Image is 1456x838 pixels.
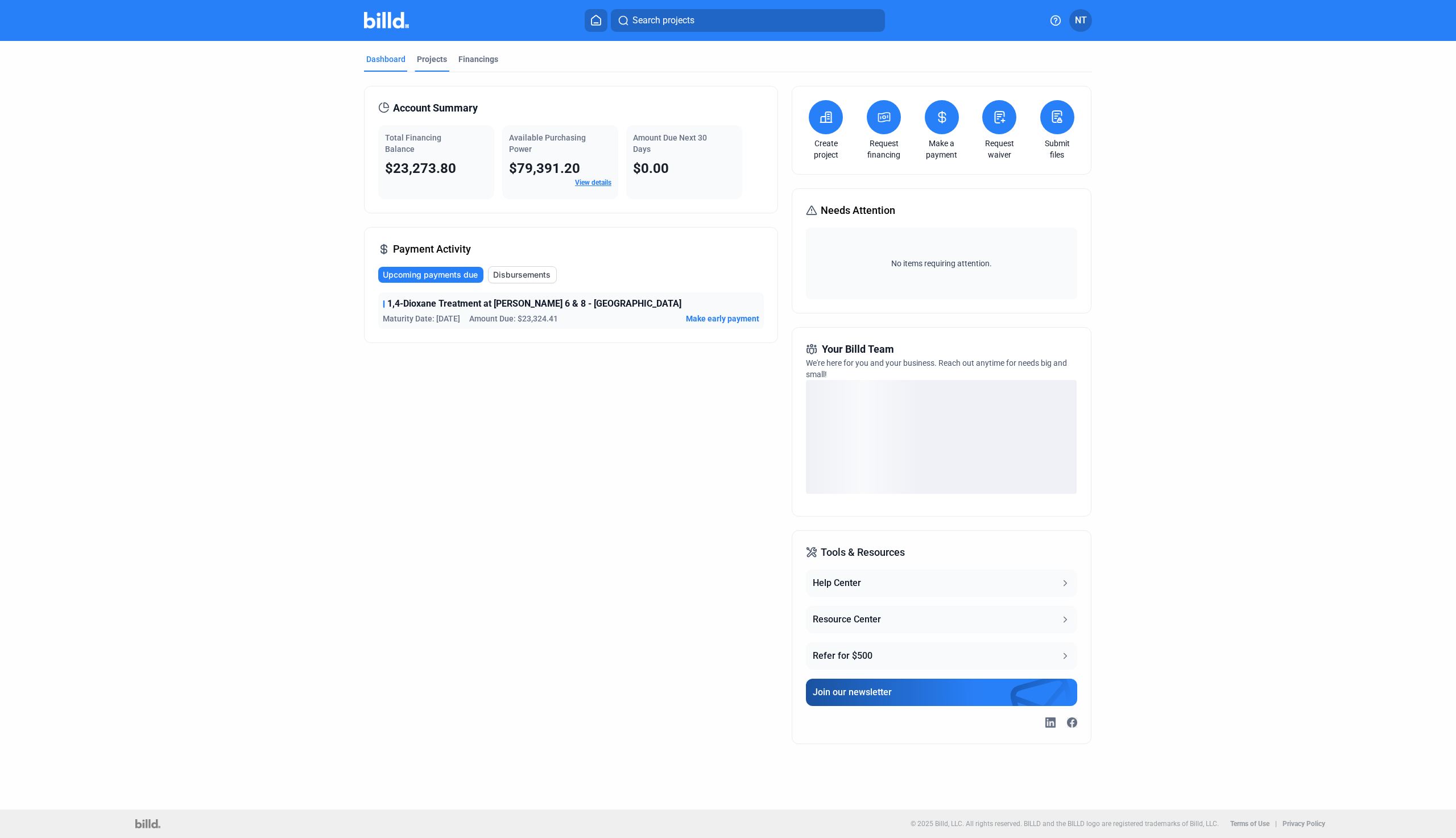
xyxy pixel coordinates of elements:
div: Projects [417,53,447,65]
button: Help Center [806,569,1077,597]
span: No items requiring attention. [810,258,1072,269]
p: | [1275,820,1277,828]
button: Resource Center [806,606,1077,633]
span: We're here for you and your business. Reach out anytime for needs big and small! [806,358,1067,379]
img: logo [135,819,160,828]
span: Needs Attention [821,203,895,218]
div: Help Center [813,576,861,590]
img: Billd Company Logo [364,12,409,28]
span: Tools & Resources [821,544,905,560]
span: Disbursements [493,269,551,280]
button: Search projects [611,9,885,32]
button: Upcoming payments due [378,267,483,283]
button: Disbursements [488,266,557,283]
a: View details [575,179,611,187]
span: Amount Due Next 30 Days [633,133,707,154]
a: Make a payment [922,138,962,160]
span: Payment Activity [393,241,471,257]
span: 1,4-Dioxane Treatment at [PERSON_NAME] 6 & 8 - [GEOGRAPHIC_DATA] [387,297,681,311]
button: Join our newsletter [806,679,1077,706]
span: $0.00 [633,160,669,176]
span: $79,391.20 [509,160,580,176]
span: Your Billd Team [822,341,894,357]
span: Total Financing Balance [385,133,441,154]
button: Refer for $500 [806,642,1077,670]
span: Available Purchasing Power [509,133,586,154]
b: Terms of Use [1230,820,1269,828]
button: NT [1069,9,1092,32]
a: Request waiver [979,138,1019,160]
a: Request financing [864,138,904,160]
div: Join our newsletter [813,686,892,699]
button: Make early payment [686,313,759,324]
span: Maturity Date: [DATE] [383,313,460,324]
div: Dashboard [366,53,406,65]
p: © 2025 Billd, LLC. All rights reserved. BILLD and the BILLD logo are registered trademarks of Bil... [911,820,1219,828]
span: $23,273.80 [385,160,456,176]
span: Account Summary [393,100,478,116]
span: Upcoming payments due [383,269,478,280]
div: Financings [458,53,498,65]
div: Refer for $500 [813,649,872,663]
span: Search projects [632,14,694,27]
span: NT [1075,14,1087,27]
span: Amount Due: $23,324.41 [469,313,558,324]
a: Submit files [1037,138,1077,160]
div: loading [806,380,1077,494]
b: Privacy Policy [1283,820,1325,828]
div: Resource Center [813,613,881,626]
a: Create project [806,138,846,160]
